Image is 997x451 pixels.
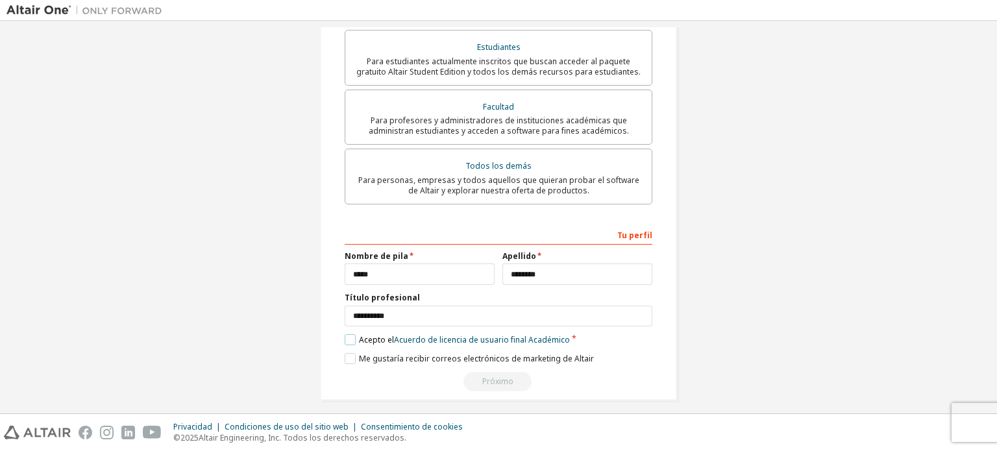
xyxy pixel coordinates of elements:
img: facebook.svg [79,426,92,439]
font: Acepto el [359,334,394,345]
font: Facultad [483,101,514,112]
font: Privacidad [173,421,212,432]
font: Para personas, empresas y todos aquellos que quieran probar el software de Altair y explorar nues... [358,175,639,196]
font: Para estudiantes actualmente inscritos que buscan acceder al paquete gratuito Altair Student Edit... [356,56,641,77]
font: Acuerdo de licencia de usuario final [394,334,526,345]
font: Académico [528,334,570,345]
img: altair_logo.svg [4,426,71,439]
img: youtube.svg [143,426,162,439]
font: Consentimiento de cookies [361,421,463,432]
img: instagram.svg [100,426,114,439]
font: Nombre de pila [345,250,408,262]
font: Todos los demás [465,160,532,171]
font: Me gustaría recibir correos electrónicos de marketing de Altair [359,353,594,364]
font: Tu perfil [617,230,652,241]
font: Título profesional [345,292,420,303]
font: © [173,432,180,443]
font: Altair Engineering, Inc. Todos los derechos reservados. [199,432,406,443]
font: Estudiantes [477,42,521,53]
div: Read and acccept EULA to continue [345,372,652,391]
font: Para profesores y administradores de instituciones académicas que administran estudiantes y acced... [369,115,629,136]
img: Altair Uno [6,4,169,17]
font: Condiciones de uso del sitio web [225,421,349,432]
font: 2025 [180,432,199,443]
img: linkedin.svg [121,426,135,439]
font: Apellido [502,250,536,262]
